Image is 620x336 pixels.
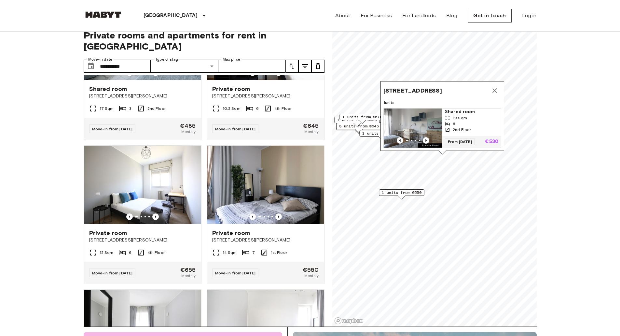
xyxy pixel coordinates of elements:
[383,87,442,95] span: [STREET_ADDRESS]
[152,213,159,220] button: Previous image
[445,109,498,115] span: Shared room
[223,250,237,256] span: 14 Sqm
[334,317,363,325] a: Mapbox logo
[304,129,319,135] span: Monthly
[303,267,319,273] span: €550
[215,126,256,131] span: Move-in from [DATE]
[212,229,250,237] span: Private room
[275,213,282,220] button: Previous image
[89,237,196,243] span: [STREET_ADDRESS][PERSON_NAME]
[423,137,429,144] button: Previous image
[215,270,256,275] span: Move-in from [DATE]
[147,250,165,256] span: 4th Floor
[129,106,131,111] span: 3
[453,127,471,133] span: 2nd Floor
[181,129,196,135] span: Monthly
[383,108,501,148] a: Marketing picture of unit IT-14-029-003-04HPrevious imagePrevious imageShared room19 Sqm62nd Floo...
[89,85,127,93] span: Shared room
[337,117,377,123] span: 1 units from €695
[89,229,127,237] span: Private room
[361,12,392,20] a: For Business
[223,106,241,111] span: 10.2 Sqm
[336,123,382,133] div: Map marker
[84,146,201,224] img: Marketing picture of unit IT-14-111-001-005
[256,106,259,111] span: 6
[380,81,504,154] div: Map marker
[332,22,537,327] canvas: Map
[92,126,133,131] span: Move-in from [DATE]
[339,114,385,124] div: Map marker
[274,106,292,111] span: 4th Floor
[303,123,319,129] span: €645
[446,12,457,20] a: Blog
[249,213,256,220] button: Previous image
[485,139,498,144] p: €530
[100,250,114,256] span: 12 Sqm
[271,250,287,256] span: 1st Floor
[453,115,467,121] span: 19 Sqm
[252,250,255,256] span: 7
[334,117,380,127] div: Map marker
[384,109,442,148] img: Marketing picture of unit IT-14-029-003-04H
[304,273,319,279] span: Monthly
[92,270,133,275] span: Move-in from [DATE]
[362,130,402,136] span: 1 units from €495
[126,213,133,220] button: Previous image
[88,57,112,62] label: Move-in date
[100,106,114,111] span: 17 Sqm
[285,60,298,73] button: tune
[181,273,196,279] span: Monthly
[468,9,512,22] a: Get in Touch
[445,139,475,145] span: From [DATE]
[298,60,311,73] button: tune
[311,60,324,73] button: tune
[359,130,405,140] div: Map marker
[147,106,166,111] span: 2nd Floor
[129,250,131,256] span: 6
[155,57,178,62] label: Type of stay
[402,12,436,20] a: For Landlords
[382,190,421,196] span: 1 units from €550
[212,93,319,99] span: [STREET_ADDRESS][PERSON_NAME]
[84,145,201,284] a: Marketing picture of unit IT-14-111-001-005Previous imagePrevious imagePrivate room[STREET_ADDRES...
[144,12,198,20] p: [GEOGRAPHIC_DATA]
[180,267,196,273] span: €655
[335,12,351,20] a: About
[207,146,324,224] img: Marketing picture of unit IT-14-018-001-03H
[212,85,250,93] span: Private room
[223,57,240,62] label: Max price
[522,12,537,20] a: Log in
[84,11,123,18] img: Habyt
[212,237,319,243] span: [STREET_ADDRESS][PERSON_NAME]
[453,121,455,127] span: 6
[397,137,403,144] button: Previous image
[383,100,501,106] span: 1 units
[342,114,382,120] span: 1 units from €670
[89,93,196,99] span: [STREET_ADDRESS][PERSON_NAME]
[180,123,196,129] span: €485
[379,189,424,199] div: Map marker
[84,30,324,52] span: Private rooms and apartments for rent in [GEOGRAPHIC_DATA]
[207,145,324,284] a: Marketing picture of unit IT-14-018-001-03HPrevious imagePrevious imagePrivate room[STREET_ADDRES...
[84,60,97,73] button: Choose date, selected date is 1 Sep 2025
